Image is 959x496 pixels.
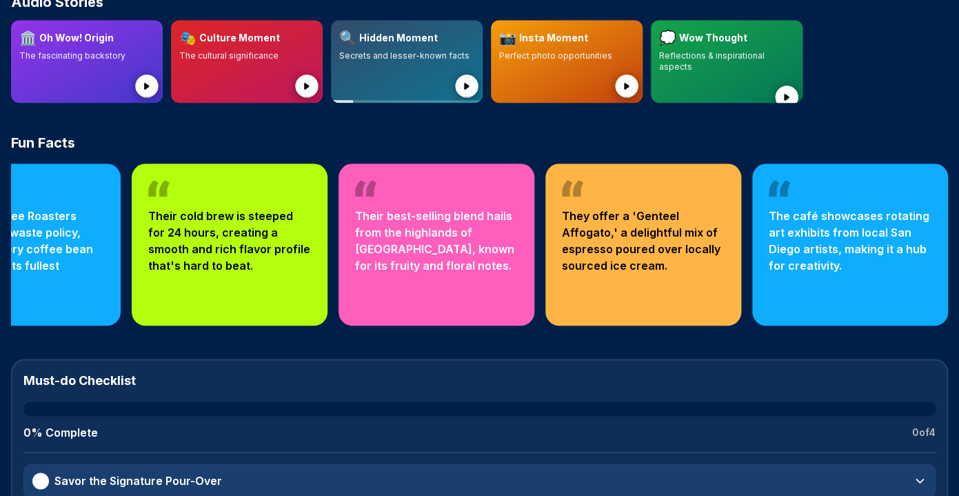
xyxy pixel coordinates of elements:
p: Secrets and lesser-known facts [339,50,474,61]
p: The cultural significance [179,50,314,61]
h2: Fun Facts [11,133,948,152]
p: Their best-selling blend hails from the highlands of [GEOGRAPHIC_DATA], known for its fruity and ... [355,208,518,274]
span: 💭 [659,28,676,48]
p: They offer a 'Genteel Affogato,' a delightful mix of espresso poured over locally sourced ice cream. [562,208,725,274]
p: The café showcases rotating art exhibits from local San Diego artists, making it a hub for creati... [769,208,931,274]
p: The fascinating backstory [19,50,154,61]
h3: Culture Moment [199,31,280,45]
h3: Hidden Moment [359,31,438,45]
h3: Wow Thought [679,31,747,45]
h3: Must-do Checklist [23,371,936,390]
p: 0 % Complete [23,424,98,441]
p: Their cold brew is steeped for 24 hours, creating a smooth and rich flavor profile that's hard to... [148,208,311,274]
span: 🎭 [179,28,196,48]
p: Perfect photo opportunities [499,50,634,61]
span: 🔍 [339,28,356,48]
h3: Insta Moment [519,31,588,45]
span: 0 of 4 [912,426,936,439]
h3: Oh Wow! Origin [39,31,114,45]
p: Reflections & inspirational aspects [659,50,794,72]
span: 📸 [499,28,516,48]
span: 🏛️ [19,28,37,48]
span: Savor the Signature Pour-Over [54,473,222,489]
